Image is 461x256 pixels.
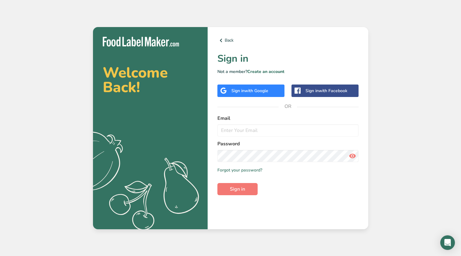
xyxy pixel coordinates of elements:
span: with Facebook [319,88,347,94]
a: Back [217,37,359,44]
span: Sign in [230,185,245,193]
p: Not a member? [217,68,359,75]
span: with Google [245,88,268,94]
input: Enter Your Email [217,124,359,137]
img: Food Label Maker [103,37,179,47]
label: Email [217,115,359,122]
div: Sign in [306,88,347,94]
div: Sign in [231,88,268,94]
label: Password [217,140,359,147]
h1: Sign in [217,51,359,66]
span: OR [279,97,297,116]
h2: Welcome Back! [103,65,198,95]
a: Create an account [247,69,284,74]
button: Sign in [217,183,258,195]
a: Forgot your password? [217,167,262,173]
div: Open Intercom Messenger [440,235,455,250]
